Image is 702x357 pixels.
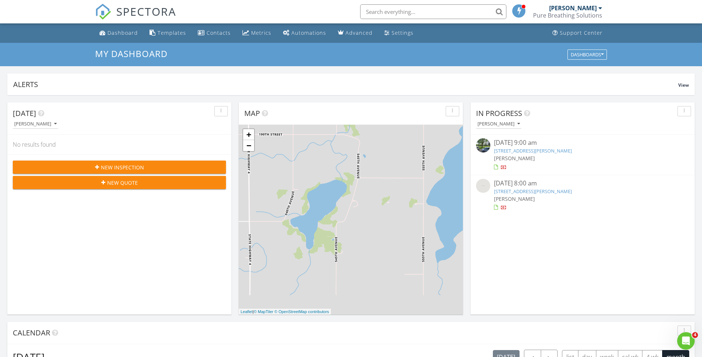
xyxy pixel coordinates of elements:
span: [PERSON_NAME] [494,195,535,202]
a: Zoom out [243,140,254,151]
div: Dashboard [107,29,138,36]
span: SPECTORA [116,4,176,19]
button: [PERSON_NAME] [476,119,521,129]
div: | [239,309,331,315]
div: Templates [158,29,186,36]
a: Zoom in [243,129,254,140]
button: [PERSON_NAME] [13,119,58,129]
a: Automations (Basic) [280,26,329,40]
a: [STREET_ADDRESS][PERSON_NAME] [494,147,572,154]
span: New Quote [107,179,138,187]
a: [DATE] 8:00 am [STREET_ADDRESS][PERSON_NAME] [PERSON_NAME] [476,179,689,211]
img: streetview [476,179,490,193]
span: [PERSON_NAME] [494,155,535,162]
a: Templates [147,26,189,40]
span: [DATE] [13,108,36,118]
div: Dashboards [571,52,604,57]
span: My Dashboard [95,48,167,60]
iframe: Intercom live chat [677,332,695,350]
img: streetview [476,138,490,153]
div: Support Center [560,29,603,36]
div: Settings [392,29,414,36]
span: Map [244,108,260,118]
a: Metrics [239,26,274,40]
div: Alerts [13,79,678,89]
a: SPECTORA [95,10,176,25]
div: [PERSON_NAME] [549,4,597,12]
div: Pure Breathing Solutions [533,12,602,19]
button: New Quote [13,176,226,189]
a: Dashboard [97,26,141,40]
button: New Inspection [13,161,226,174]
div: Advanced [346,29,373,36]
a: [STREET_ADDRESS][PERSON_NAME] [494,188,572,195]
span: In Progress [476,108,522,118]
div: [PERSON_NAME] [478,121,520,127]
div: Metrics [251,29,271,36]
span: View [678,82,689,88]
a: Contacts [195,26,234,40]
div: [DATE] 9:00 am [494,138,672,147]
div: [PERSON_NAME] [14,121,57,127]
span: New Inspection [101,164,144,171]
a: © OpenStreetMap contributors [275,309,329,314]
a: [DATE] 9:00 am [STREET_ADDRESS][PERSON_NAME] [PERSON_NAME] [476,138,689,171]
div: [DATE] 8:00 am [494,179,672,188]
a: Settings [381,26,416,40]
div: No results found [7,135,231,154]
a: Leaflet [241,309,253,314]
a: © MapTiler [254,309,273,314]
button: Dashboards [567,49,607,60]
span: 4 [692,332,698,338]
a: Support Center [550,26,605,40]
a: Advanced [335,26,375,40]
div: Contacts [207,29,231,36]
span: Calendar [13,328,50,338]
input: Search everything... [360,4,506,19]
img: The Best Home Inspection Software - Spectora [95,4,111,20]
div: Automations [291,29,326,36]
